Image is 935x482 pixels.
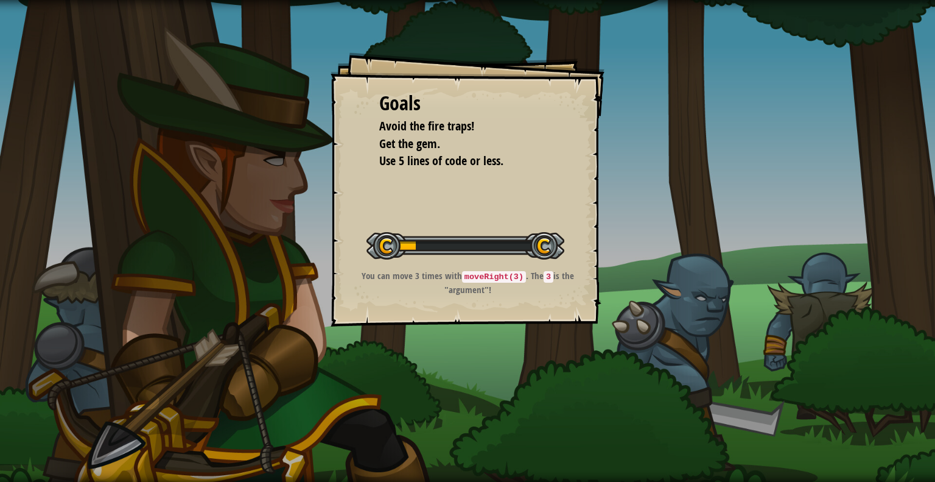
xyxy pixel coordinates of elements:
[364,118,553,135] li: Avoid the fire traps!
[379,152,503,169] span: Use 5 lines of code or less.
[364,135,553,153] li: Get the gem.
[462,271,526,283] code: moveRight(3)
[346,269,590,296] p: You can move 3 times with . The is the "argument"!
[544,271,553,283] code: 3
[379,135,440,152] span: Get the gem.
[364,152,553,170] li: Use 5 lines of code or less.
[379,90,556,118] div: Goals
[379,118,474,134] span: Avoid the fire traps!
